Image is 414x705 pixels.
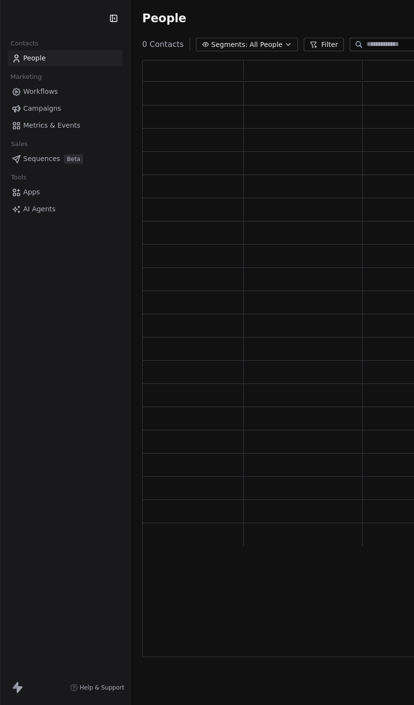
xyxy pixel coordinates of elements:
[64,154,83,164] span: Beta
[7,137,32,151] span: Sales
[8,201,122,217] a: AI Agents
[6,36,43,51] span: Contacts
[8,184,122,200] a: Apps
[80,684,124,691] span: Help & Support
[23,103,61,114] span: Campaigns
[23,204,56,214] span: AI Agents
[211,40,248,50] span: Segments:
[6,70,46,84] span: Marketing
[8,117,122,133] a: Metrics & Events
[23,53,46,63] span: People
[23,87,58,97] span: Workflows
[23,120,80,131] span: Metrics & Events
[70,684,124,691] a: Help & Support
[8,101,122,117] a: Campaigns
[23,154,60,164] span: Sequences
[7,170,30,185] span: Tools
[23,187,40,197] span: Apps
[142,11,186,26] span: People
[304,38,344,51] button: Filter
[250,40,282,50] span: All People
[8,84,122,100] a: Workflows
[8,151,122,167] a: SequencesBeta
[142,39,184,50] span: 0 Contacts
[8,50,122,66] a: People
